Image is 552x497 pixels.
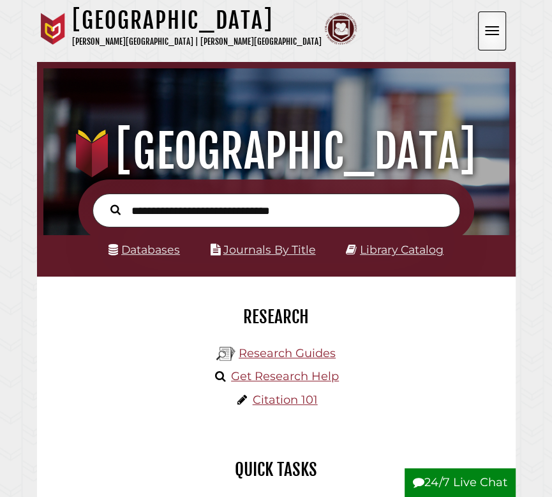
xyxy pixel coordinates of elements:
[223,243,316,256] a: Journals By Title
[253,393,318,407] a: Citation 101
[51,123,500,180] h1: [GEOGRAPHIC_DATA]
[216,344,235,363] img: Hekman Library Logo
[37,13,69,45] img: Calvin University
[72,6,322,34] h1: [GEOGRAPHIC_DATA]
[478,11,506,50] button: Open the menu
[231,369,339,383] a: Get Research Help
[325,13,357,45] img: Calvin Theological Seminary
[108,243,180,256] a: Databases
[47,459,506,480] h2: Quick Tasks
[239,346,336,360] a: Research Guides
[72,34,322,49] p: [PERSON_NAME][GEOGRAPHIC_DATA] | [PERSON_NAME][GEOGRAPHIC_DATA]
[47,306,506,328] h2: Research
[104,201,127,217] button: Search
[360,243,444,256] a: Library Catalog
[110,204,121,216] i: Search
